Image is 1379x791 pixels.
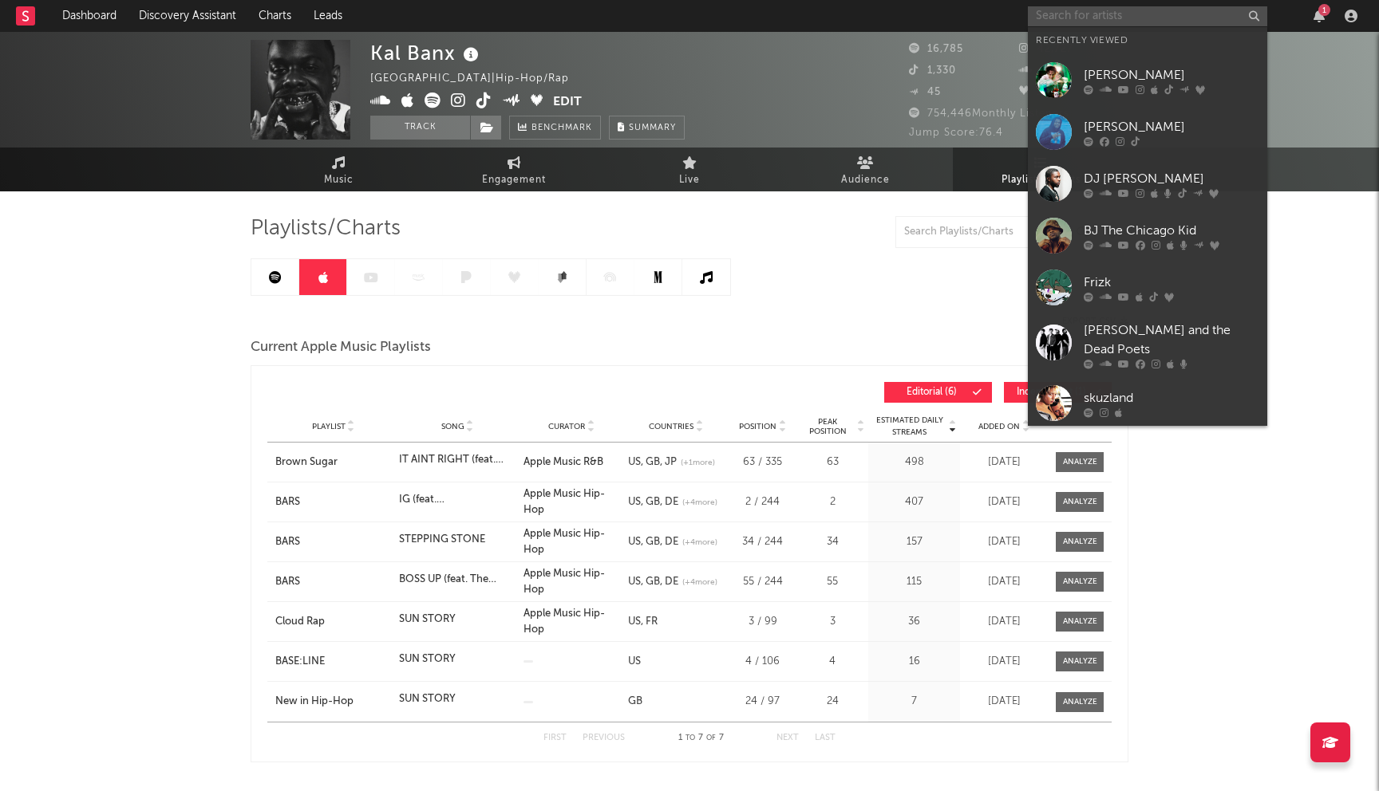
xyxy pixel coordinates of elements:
span: Audience [841,171,890,190]
a: GB [641,537,660,547]
a: FR [641,616,658,627]
span: Summary [629,124,676,132]
div: skuzland [1084,388,1259,407]
div: 407 [872,494,956,510]
span: 45 [909,87,941,97]
a: Apple Music Hip-Hop [524,529,605,555]
div: SUN STORY [399,651,456,667]
div: BJ The Chicago Kid [1084,221,1259,240]
span: of [706,734,716,742]
div: 1 [1318,4,1330,16]
span: Countries [649,422,693,431]
span: (+ 1 more) [681,457,715,469]
a: BASE:LINE [275,654,391,670]
div: SUN STORY [399,691,456,707]
span: 16,785 [909,44,963,54]
div: 55 / 244 [733,574,792,590]
a: GB [641,457,660,467]
div: 4 [800,654,864,670]
span: Engagement [482,171,546,190]
span: (+ 4 more) [682,577,717,588]
span: Estimated Daily Streams [872,415,946,439]
div: [DATE] [964,455,1044,470]
div: 24 [800,694,864,710]
div: [DATE] [964,494,1044,510]
div: IT AINT RIGHT (feat. [PERSON_NAME]) [399,452,515,468]
div: Brown Sugar [275,455,391,470]
a: Music [251,148,426,191]
a: US [628,656,641,667]
div: 63 / 335 [733,455,792,470]
a: skuzland [1028,377,1267,429]
div: 115 [872,574,956,590]
div: Recently Viewed [1036,31,1259,50]
span: Position [739,422,776,431]
div: 2 [800,494,864,510]
div: 498 [872,455,956,470]
div: SUN STORY [399,612,456,628]
span: Editorial ( 6 ) [895,388,968,397]
div: [DATE] [964,614,1044,630]
a: BARS [275,574,391,590]
span: Benchmark [531,119,592,138]
a: Apple Music Hip-Hop [524,489,605,515]
span: Curator [548,422,585,431]
div: [PERSON_NAME] [1084,65,1259,85]
button: Summary [609,116,685,140]
div: [DATE] [964,654,1044,670]
a: Apple Music Hip-Hop [524,608,605,635]
button: First [543,734,567,742]
div: Kal Banx [370,40,483,66]
span: 4,805 [1019,65,1069,76]
span: (+ 4 more) [682,497,717,509]
button: Last [815,734,836,742]
span: 42,727 [1019,44,1073,54]
div: IG (feat. [PERSON_NAME]) [399,492,515,508]
input: Search for artists [1028,6,1267,26]
button: Editorial(6) [884,382,992,403]
a: JP [660,457,677,467]
a: Cloud Rap [275,614,391,630]
div: 24 / 97 [733,694,792,710]
a: US [628,537,641,547]
button: Track [370,116,470,140]
div: New in Hip-Hop [275,694,391,710]
span: Playlists/Charts [1002,171,1081,190]
a: Live [602,148,777,191]
a: Audience [777,148,953,191]
strong: Apple Music R&B [524,457,603,467]
a: GB [641,577,660,587]
span: Peak Position [800,417,855,436]
span: 124 [1019,87,1056,97]
span: Live [679,171,700,190]
a: Frizk [1028,262,1267,313]
a: Playlists/Charts [953,148,1128,191]
button: Independent(1) [1004,382,1112,403]
span: Jump Score: 76.4 [909,128,1003,138]
div: [GEOGRAPHIC_DATA] | Hip-Hop/Rap [370,69,587,89]
div: 3 / 99 [733,614,792,630]
div: Frizk [1084,273,1259,292]
span: Playlist [312,422,346,431]
div: STEPPING STONE [399,532,485,548]
div: 7 [872,694,956,710]
a: [PERSON_NAME] [1028,106,1267,158]
div: [DATE] [964,694,1044,710]
a: BARS [275,534,391,550]
span: Music [324,171,354,190]
a: Apple Music Hip-Hop [524,569,605,595]
div: DJ [PERSON_NAME] [1084,169,1259,188]
div: 55 [800,574,864,590]
div: 63 [800,455,864,470]
a: Benchmark [509,116,601,140]
button: Previous [583,734,625,742]
button: Next [776,734,799,742]
div: BOSS UP (feat. The Ichiban Don & Daylyt) [399,572,515,588]
a: [PERSON_NAME] and the Dead Poets [1028,313,1267,377]
div: [PERSON_NAME] [1084,117,1259,136]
